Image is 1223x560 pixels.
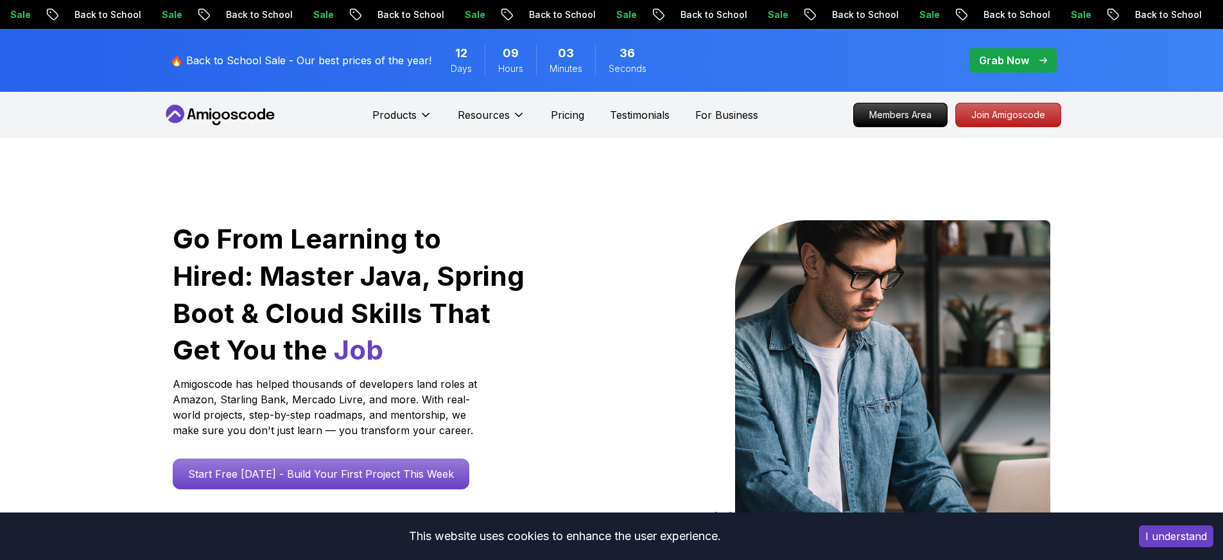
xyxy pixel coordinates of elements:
p: Back to School [62,8,150,21]
span: Hours [498,62,523,75]
p: Products [372,107,417,123]
p: Sale [301,8,342,21]
span: 3 Minutes [558,44,574,62]
p: Grab Now [979,53,1029,68]
p: Back to School [517,8,604,21]
p: Back to School [971,8,1059,21]
a: For Business [695,107,758,123]
p: Sale [150,8,191,21]
a: Members Area [853,103,948,127]
div: This website uses cookies to enhance the user experience. [10,522,1120,550]
p: Sale [756,8,797,21]
h1: Go From Learning to Hired: Master Java, Spring Boot & Cloud Skills That Get You the [173,220,526,369]
button: Resources [458,107,525,133]
a: Join Amigoscode [955,103,1061,127]
span: Seconds [609,62,646,75]
a: Pricing [551,107,584,123]
a: Testimonials [610,107,670,123]
img: hero [735,220,1050,551]
p: Resources [458,107,510,123]
p: Members Area [854,103,947,127]
p: Sale [1059,8,1100,21]
p: Back to School [668,8,756,21]
p: Join Amigoscode [956,103,1061,127]
span: Minutes [550,62,582,75]
p: Sale [604,8,645,21]
button: Products [372,107,432,133]
p: Sale [907,8,948,21]
span: 36 Seconds [620,44,635,62]
p: 🔥 Back to School Sale - Our best prices of the year! [170,53,431,68]
p: Back to School [365,8,453,21]
span: Job [334,333,383,366]
p: Back to School [820,8,907,21]
a: Start Free [DATE] - Build Your First Project This Week [173,459,469,489]
p: Sale [453,8,494,21]
p: Back to School [1123,8,1210,21]
span: 9 Hours [503,44,519,62]
span: Days [451,62,472,75]
button: Accept cookies [1139,525,1213,547]
span: 12 Days [455,44,467,62]
p: Amigoscode has helped thousands of developers land roles at Amazon, Starling Bank, Mercado Livre,... [173,376,481,438]
p: Back to School [214,8,301,21]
